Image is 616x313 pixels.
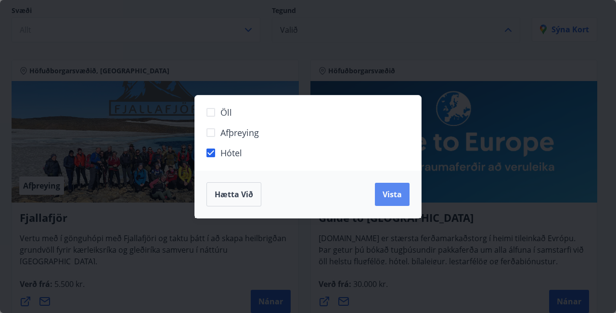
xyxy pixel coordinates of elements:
[375,183,410,206] button: Vista
[206,182,261,206] button: Hætta við
[220,126,259,139] span: Afþreying
[215,189,253,200] span: Hætta við
[383,189,402,200] span: Vista
[220,106,232,119] span: Öll
[220,147,242,159] span: Hótel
